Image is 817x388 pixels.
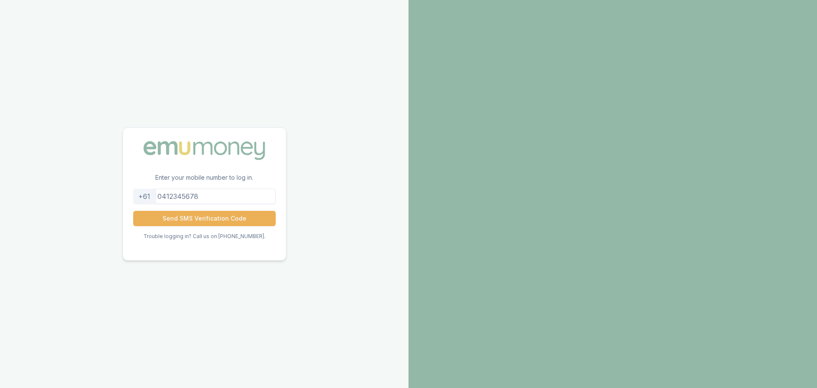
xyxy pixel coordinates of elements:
p: Trouble logging in? Call us on [PHONE_NUMBER]. [143,233,266,240]
input: 0412345678 [133,189,276,204]
p: Enter your mobile number to log in. [123,173,286,189]
div: +61 [133,189,156,204]
button: Send SMS Verification Code [133,211,276,226]
img: Emu Money [140,138,268,163]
